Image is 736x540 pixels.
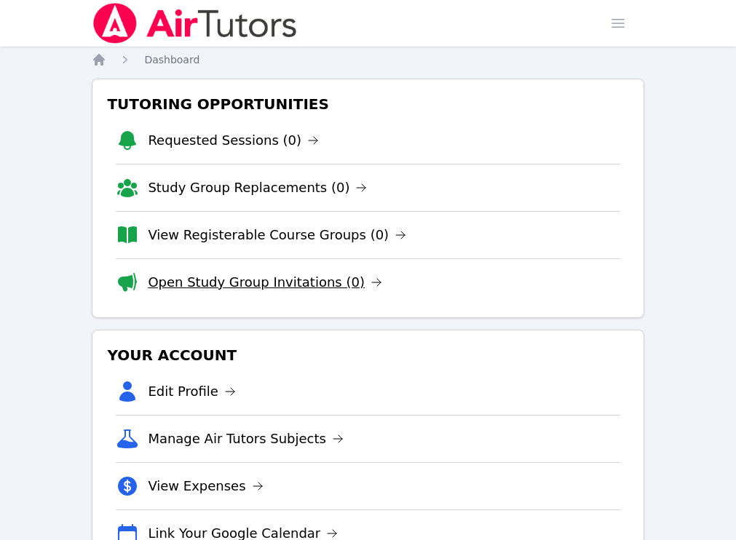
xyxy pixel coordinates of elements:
[148,272,382,293] a: Open Study Group Invitations (0)
[144,52,199,67] a: Dashboard
[104,91,631,117] h3: Tutoring Opportunities
[148,225,406,245] a: View Registerable Course Groups (0)
[148,178,367,198] a: Study Group Replacements (0)
[148,381,236,402] a: Edit Profile
[148,476,263,496] a: View Expenses
[104,342,631,368] h3: Your Account
[92,3,298,44] img: Air Tutors
[92,52,644,67] nav: Breadcrumb
[144,54,199,65] span: Dashboard
[148,429,344,449] a: Manage Air Tutors Subjects
[148,130,319,151] a: Requested Sessions (0)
